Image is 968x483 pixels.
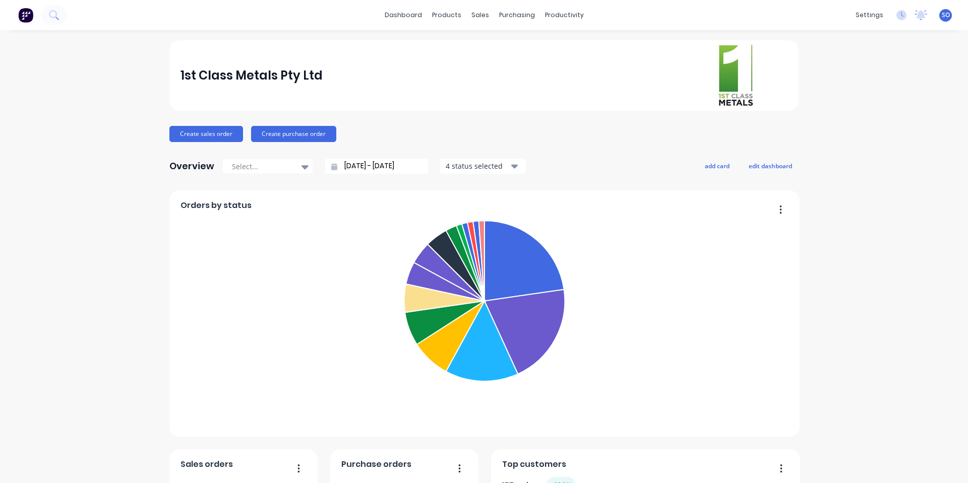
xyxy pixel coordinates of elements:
div: 4 status selected [446,161,509,171]
span: Sales orders [180,458,233,470]
div: Overview [169,156,214,176]
img: 1st Class Metals Pty Ltd [717,43,754,108]
button: Create purchase order [251,126,336,142]
button: 4 status selected [440,159,526,174]
span: SO [942,11,950,20]
button: add card [698,159,736,172]
span: Orders by status [180,199,252,212]
img: Factory [18,8,33,23]
div: productivity [540,8,589,23]
div: products [427,8,466,23]
div: purchasing [494,8,540,23]
div: settings [851,8,888,23]
div: 1st Class Metals Pty Ltd [180,65,323,86]
button: edit dashboard [742,159,799,172]
a: dashboard [380,8,427,23]
span: Purchase orders [341,458,411,470]
div: sales [466,8,494,23]
button: Create sales order [169,126,243,142]
span: Top customers [502,458,566,470]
